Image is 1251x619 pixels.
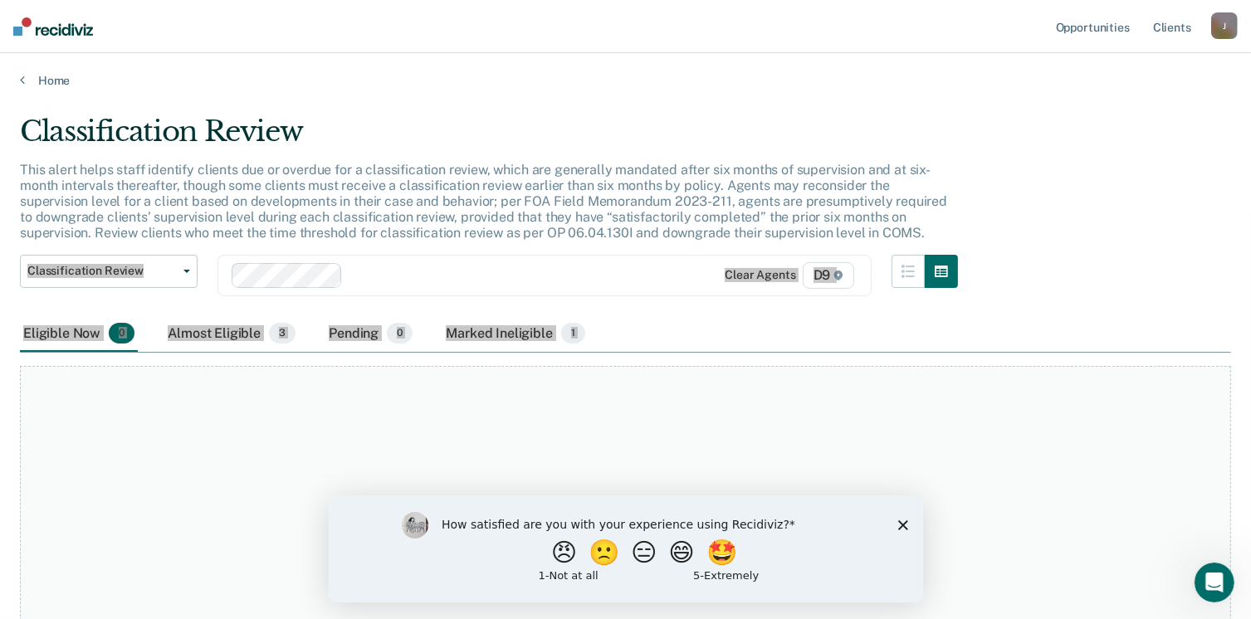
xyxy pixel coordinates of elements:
[27,264,177,278] span: Classification Review
[442,316,589,353] div: Marked Ineligible1
[13,17,93,36] img: Recidiviz
[561,323,585,344] span: 1
[325,316,416,353] div: Pending0
[20,316,138,353] div: Eligible Now0
[20,255,198,288] button: Classification Review
[20,115,958,162] div: Classification Review
[20,73,1231,88] a: Home
[387,323,413,344] span: 0
[269,323,296,344] span: 3
[323,532,928,568] div: At this time, there are no clients who are Eligible Now. Please navigate to one of the other tabs.
[1211,12,1238,39] button: J
[725,268,795,282] div: Clear agents
[1195,563,1234,602] iframe: Intercom live chat
[20,162,947,241] p: This alert helps staff identify clients due or overdue for a classification review, which are gen...
[803,262,855,289] span: D9
[109,323,134,344] span: 0
[164,316,299,353] div: Almost Eligible3
[329,495,923,602] iframe: Survey by Kim from Recidiviz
